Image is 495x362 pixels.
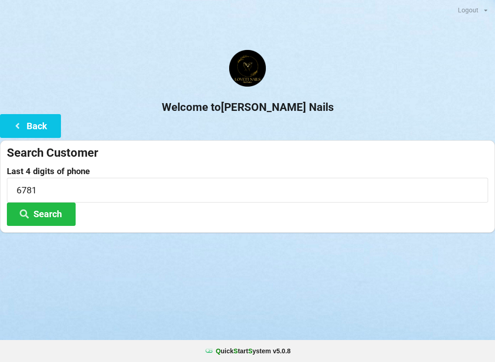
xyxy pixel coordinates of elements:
span: S [248,347,252,355]
span: S [234,347,238,355]
label: Last 4 digits of phone [7,167,488,176]
img: Lovett1.png [229,50,266,87]
div: Logout [458,7,478,13]
span: Q [216,347,221,355]
img: favicon.ico [204,346,214,356]
input: 0000 [7,178,488,202]
b: uick tart ystem v 5.0.8 [216,346,291,356]
button: Search [7,203,76,226]
div: Search Customer [7,145,488,160]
